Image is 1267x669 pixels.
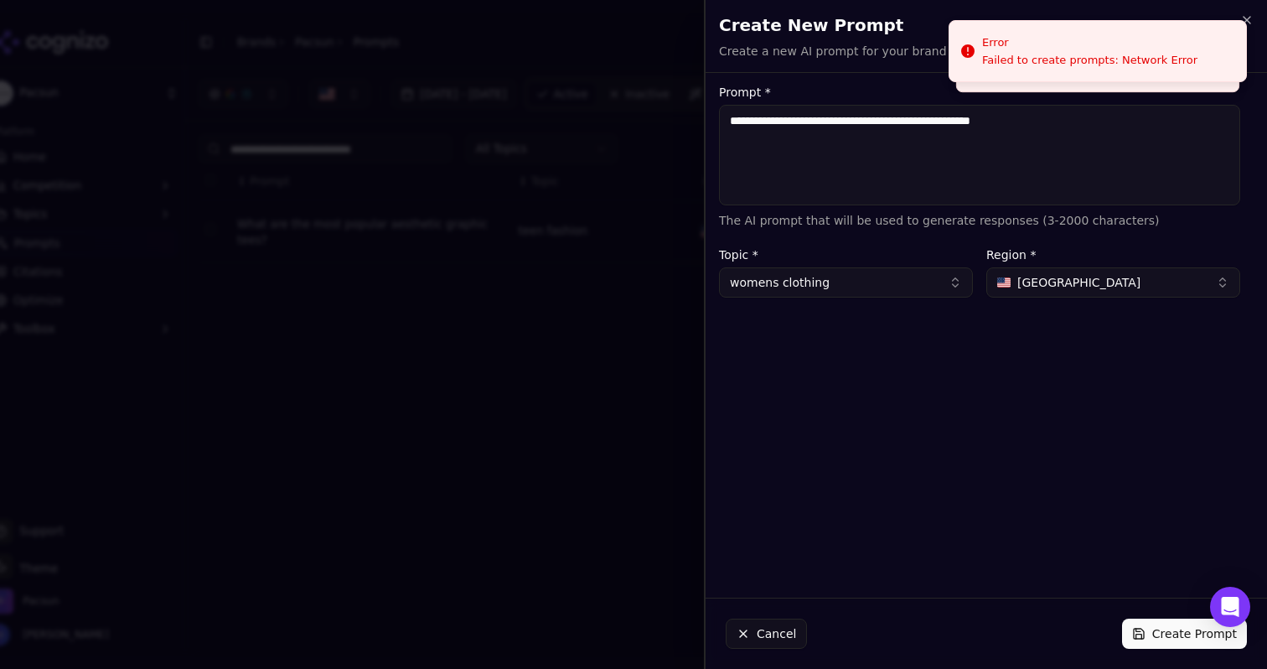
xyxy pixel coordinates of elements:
[719,43,1014,60] p: Create a new AI prompt for your brand monitoring
[719,249,973,261] label: Topic *
[997,277,1011,288] img: United States
[719,13,1254,37] h2: Create New Prompt
[719,86,1240,98] label: Prompt *
[1017,274,1140,291] span: [GEOGRAPHIC_DATA]
[1122,619,1247,649] button: Create Prompt
[986,249,1240,261] label: Region *
[719,267,973,298] button: womens clothing
[726,619,807,649] button: Cancel
[719,212,1240,229] p: The AI prompt that will be used to generate responses (3-2000 characters)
